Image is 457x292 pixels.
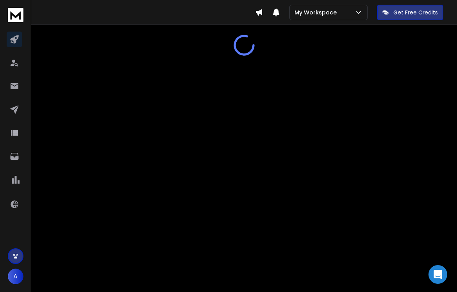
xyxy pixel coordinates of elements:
img: logo [8,8,23,22]
button: A [8,269,23,284]
p: My Workspace [295,9,340,16]
p: Get Free Credits [393,9,438,16]
div: Open Intercom Messenger [428,265,447,284]
button: Get Free Credits [377,5,443,20]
